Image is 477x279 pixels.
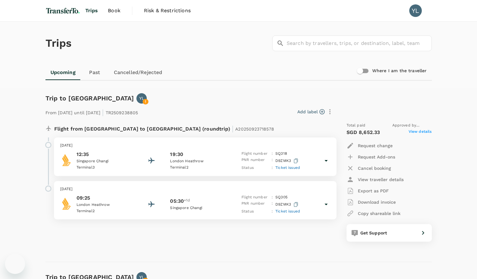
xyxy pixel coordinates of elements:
[60,186,330,192] p: [DATE]
[392,122,432,129] span: Approved by
[102,108,104,117] span: |
[272,157,273,165] p: :
[272,151,273,157] p: :
[297,109,325,115] button: Add label
[108,7,120,14] span: Book
[347,174,404,185] button: View traveller details
[275,157,299,165] p: D9ZMK3
[358,176,404,183] p: View traveller details
[170,151,183,158] p: 19:30
[184,197,190,205] span: +1d
[60,154,73,166] img: Singapore Airlines
[235,126,274,131] span: A20250923718578
[358,142,393,149] p: Request change
[232,124,234,133] span: |
[170,205,226,211] p: Singapore Changi
[272,208,273,215] p: :
[409,4,422,17] div: YL
[347,122,366,129] span: Total paid
[45,65,81,80] a: Upcoming
[241,165,269,171] p: Status
[347,163,391,174] button: Cancel booking
[360,230,387,235] span: Get Support
[77,158,133,164] p: Singapore Changi
[275,165,300,170] span: Ticket issued
[358,188,389,194] p: Export as PDF
[85,7,98,14] span: Trips
[77,208,133,214] p: Terminal 2
[77,194,133,202] p: 09:25
[170,197,184,205] p: 05:30
[275,194,288,201] p: SQ 305
[358,165,391,171] p: Cancel booking
[358,210,400,217] p: Copy shareable link
[347,140,393,151] button: Request change
[81,65,109,80] a: Past
[139,95,144,101] p: YL
[77,164,133,171] p: Terminal 3
[241,157,269,165] p: PNR number
[241,208,269,215] p: Status
[170,164,226,171] p: Terminal 2
[45,93,134,103] h6: Trip to [GEOGRAPHIC_DATA]
[144,7,191,14] span: Risk & Restrictions
[109,65,167,80] a: Cancelled/Rejected
[275,151,287,157] p: SQ 318
[60,142,330,149] p: [DATE]
[45,22,72,65] h1: Trips
[241,201,269,208] p: PNR number
[347,208,400,219] button: Copy shareable link
[347,196,396,208] button: Download invoice
[272,194,273,201] p: :
[272,165,273,171] p: :
[45,4,80,18] img: TransferTo Investments Pte Ltd
[358,199,396,205] p: Download invoice
[241,194,269,201] p: Flight number
[347,185,389,196] button: Export as PDF
[358,154,395,160] p: Request Add-ons
[347,129,380,136] p: SGD 8,652.33
[272,201,273,208] p: :
[54,122,274,134] p: Flight from [GEOGRAPHIC_DATA] to [GEOGRAPHIC_DATA] (roundtrip)
[77,151,133,158] p: 12:35
[170,158,226,164] p: London Heathrow
[347,151,395,163] button: Request Add-ons
[275,209,300,213] span: Ticket issued
[287,35,432,51] input: Search by travellers, trips, or destination, label, team
[60,197,73,210] img: Singapore Airlines
[372,67,427,74] h6: Where I am the traveller
[275,201,299,208] p: D9ZMK3
[409,129,432,136] span: View details
[5,254,25,274] iframe: Button to launch messaging window
[241,151,269,157] p: Flight number
[77,202,133,208] p: London Heathrow
[45,106,138,117] p: From [DATE] until [DATE] TR2509238805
